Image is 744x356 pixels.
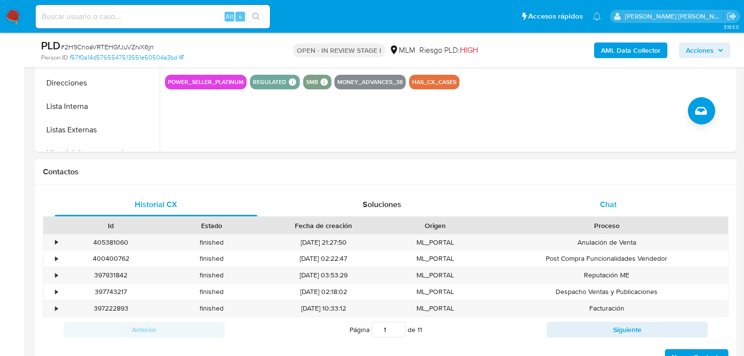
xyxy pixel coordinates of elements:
[61,251,162,267] div: 400400762
[63,322,225,337] button: Anterior
[61,234,162,251] div: 405381060
[262,251,385,267] div: [DATE] 02:22:47
[41,53,68,62] b: Person ID
[363,199,401,210] span: Soluciones
[55,271,58,280] div: •
[135,199,177,210] span: Historial CX
[262,284,385,300] div: [DATE] 02:18:02
[600,199,617,210] span: Chat
[67,221,155,230] div: Id
[61,267,162,283] div: 397931842
[61,300,162,316] div: 397222893
[486,300,728,316] div: Facturación
[385,300,486,316] div: ML_PORTAL
[726,11,737,21] a: Salir
[38,95,160,118] button: Lista Interna
[417,325,422,335] span: 11
[460,44,478,56] span: HIGH
[350,322,422,337] span: Página de
[41,38,61,53] b: PLD
[385,267,486,283] div: ML_PORTAL
[162,284,263,300] div: finished
[686,42,714,58] span: Acciones
[168,221,256,230] div: Estado
[419,45,478,56] span: Riesgo PLD:
[61,42,154,52] span: # 2H9CnoaVRTEHGfJuVZrvX6jn
[162,234,263,251] div: finished
[293,43,385,57] p: OPEN - IN REVIEW STAGE I
[55,304,58,313] div: •
[162,300,263,316] div: finished
[392,221,479,230] div: Origen
[162,251,263,267] div: finished
[36,10,270,23] input: Buscar usuario o caso...
[61,284,162,300] div: 397743217
[547,322,708,337] button: Siguiente
[239,12,242,21] span: s
[528,11,583,21] span: Accesos rápidos
[679,42,730,58] button: Acciones
[269,221,378,230] div: Fecha de creación
[55,254,58,263] div: •
[493,221,721,230] div: Proceso
[486,284,728,300] div: Despacho Ventas y Publicaciones
[38,118,160,142] button: Listas Externas
[723,23,739,31] span: 3.163.0
[246,10,266,23] button: search-icon
[389,45,415,56] div: MLM
[385,284,486,300] div: ML_PORTAL
[38,142,160,165] button: Historial de conversaciones
[262,300,385,316] div: [DATE] 10:33:12
[162,267,263,283] div: finished
[38,71,160,95] button: Direcciones
[385,251,486,267] div: ML_PORTAL
[593,12,601,21] a: Notificaciones
[594,42,667,58] button: AML Data Collector
[601,42,661,58] b: AML Data Collector
[486,234,728,251] div: Anulación de Venta
[226,12,233,21] span: Alt
[486,251,728,267] div: Post Compra Funcionalidades Vendedor
[43,167,728,177] h1: Contactos
[262,267,385,283] div: [DATE] 03:53:29
[55,287,58,296] div: •
[486,267,728,283] div: Reputación ME
[625,12,723,21] p: michelleangelica.rodriguez@mercadolibre.com.mx
[55,238,58,247] div: •
[262,234,385,251] div: [DATE] 21:27:50
[385,234,486,251] div: ML_PORTAL
[70,53,184,62] a: f57f0a14d5765547513551e50504a3bd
